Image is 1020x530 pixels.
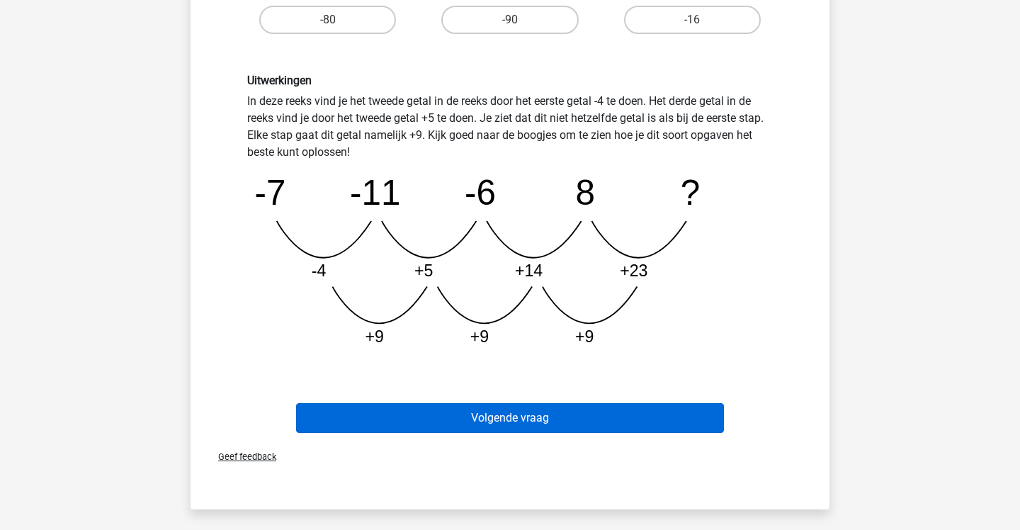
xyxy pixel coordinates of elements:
[312,261,327,280] tspan: -4
[576,327,594,346] tspan: +9
[414,261,433,280] tspan: +5
[515,261,543,280] tspan: +14
[350,173,400,212] tspan: -11
[465,173,496,212] tspan: -6
[259,6,396,34] label: -80
[470,327,489,346] tspan: +9
[237,74,783,358] div: In deze reeks vind je het tweede getal in de reeks door het eerste getal -4 te doen. Het derde ge...
[576,173,596,212] tspan: 8
[247,74,773,87] h6: Uitwerkingen
[624,6,761,34] label: -16
[365,327,384,346] tspan: +9
[620,261,648,280] tspan: +23
[296,403,725,433] button: Volgende vraag
[207,451,276,462] span: Geef feedback
[441,6,578,34] label: -90
[681,173,701,212] tspan: ?
[254,173,285,212] tspan: -7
